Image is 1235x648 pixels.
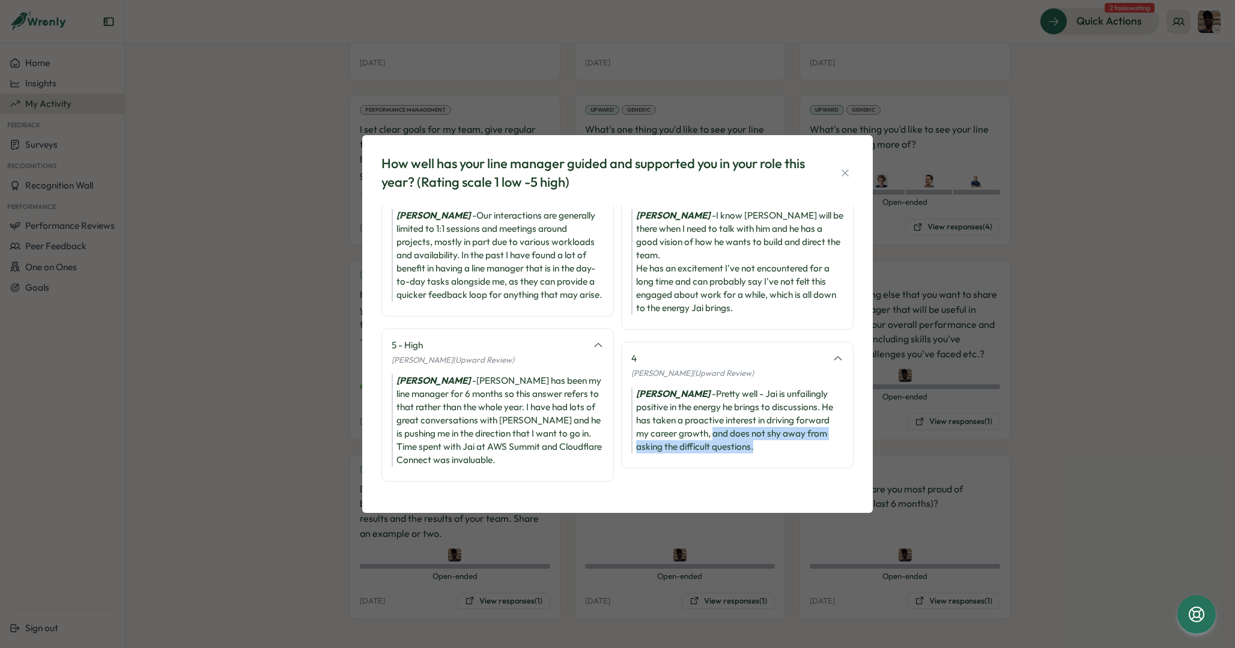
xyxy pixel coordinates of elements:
div: - Pretty well - Jai is unfailingly positive in the energy he brings to discussions. He has taken ... [631,387,843,453]
div: 4 [631,352,825,365]
i: [PERSON_NAME] [636,210,710,221]
i: [PERSON_NAME] [396,210,470,221]
span: [PERSON_NAME] (Upward Review) [631,368,754,378]
i: [PERSON_NAME] [636,388,710,399]
div: - Our interactions are generally limited to 1:1 sessions and meetings around projects, mostly in ... [392,209,604,301]
i: [PERSON_NAME] [396,375,470,386]
div: How well has your line manager guided and supported you in your role this year? (Rating scale 1 l... [381,154,808,192]
div: - I know [PERSON_NAME] will be there when I need to talk with him and he has a good vision of how... [631,209,843,315]
div: - [PERSON_NAME] has been my line manager for 6 months so this answer refers to that rather than t... [392,374,604,467]
span: [PERSON_NAME] (Upward Review) [392,355,514,365]
div: 5 - High [392,339,586,352]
